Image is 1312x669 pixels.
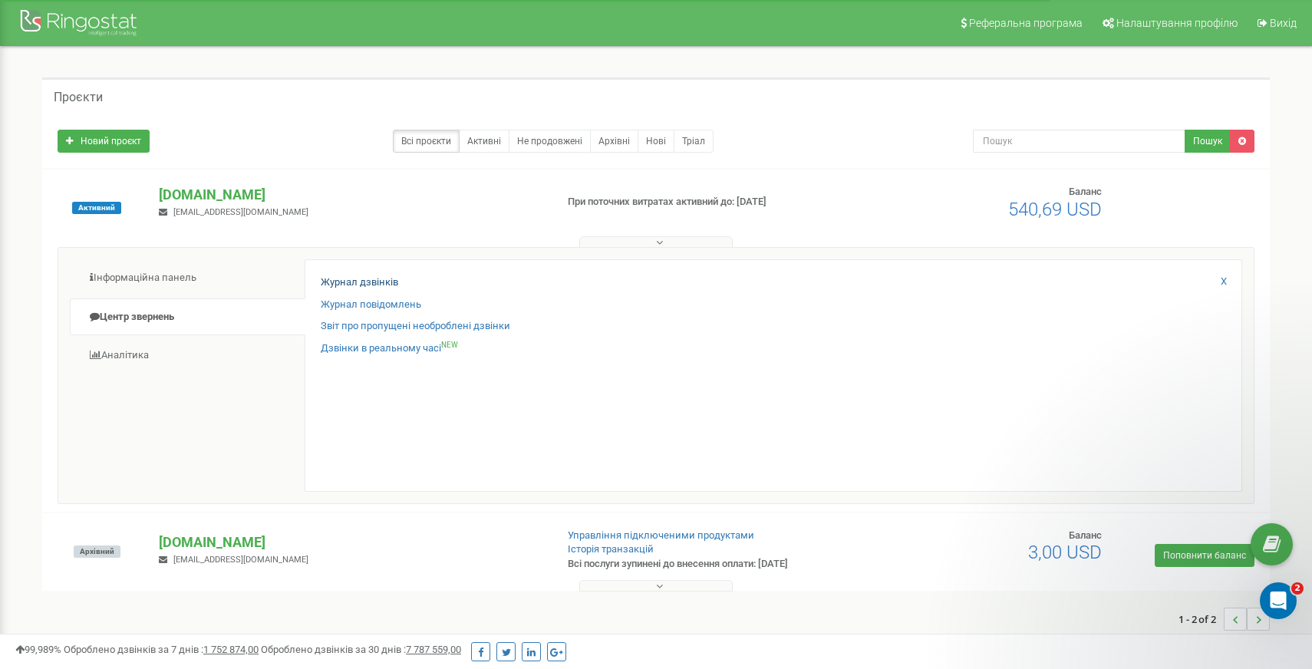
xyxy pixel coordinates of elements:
[1270,17,1297,29] span: Вихід
[1116,17,1238,29] span: Налаштування профілю
[674,130,714,153] a: Тріал
[969,17,1083,29] span: Реферальна програма
[1260,582,1297,619] iframe: Intercom live chat
[1291,582,1304,595] span: 2
[70,337,305,374] a: Аналiтика
[70,259,305,297] a: Інформаційна панель
[1069,186,1102,197] span: Баланс
[72,202,121,214] span: Активний
[58,130,150,153] a: Новий проєкт
[568,529,754,541] a: Управління підключеними продуктами
[568,557,850,572] p: Всі послуги зупинені до внесення оплати: [DATE]
[1155,544,1254,567] a: Поповнити баланс
[1185,130,1231,153] button: Пошук
[321,319,510,334] a: Звіт про пропущені необроблені дзвінки
[1028,542,1102,563] span: 3,00 USD
[1069,529,1102,541] span: Баланс
[261,644,461,655] span: Оброблено дзвінків за 30 днів :
[393,130,460,153] a: Всі проєкти
[159,532,542,552] p: [DOMAIN_NAME]
[509,130,591,153] a: Не продовжені
[321,341,458,356] a: Дзвінки в реальному часіNEW
[203,644,259,655] u: 1 752 874,00
[64,644,259,655] span: Оброблено дзвінків за 7 днів :
[973,130,1186,153] input: Пошук
[406,644,461,655] u: 7 787 559,00
[1221,275,1227,289] a: X
[638,130,674,153] a: Нові
[1178,608,1224,631] span: 1 - 2 of 2
[568,195,850,209] p: При поточних витратах активний до: [DATE]
[173,207,308,217] span: [EMAIL_ADDRESS][DOMAIN_NAME]
[54,91,103,104] h5: Проєкти
[321,275,398,290] a: Журнал дзвінків
[70,298,305,336] a: Центр звернень
[568,543,654,555] a: Історія транзакцій
[1008,199,1102,220] span: 540,69 USD
[590,130,638,153] a: Архівні
[321,298,421,312] a: Журнал повідомлень
[441,341,458,349] sup: NEW
[74,545,120,558] span: Архівний
[1178,592,1270,646] nav: ...
[159,185,542,205] p: [DOMAIN_NAME]
[459,130,509,153] a: Активні
[173,555,308,565] span: [EMAIL_ADDRESS][DOMAIN_NAME]
[15,644,61,655] span: 99,989%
